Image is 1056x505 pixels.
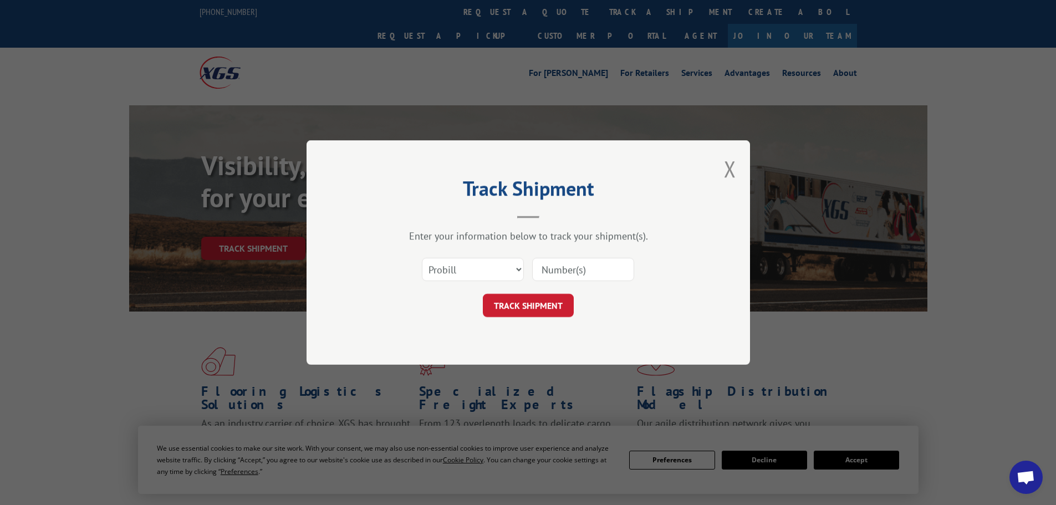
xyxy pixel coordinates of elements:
input: Number(s) [532,258,634,281]
button: TRACK SHIPMENT [483,294,574,317]
div: Enter your information below to track your shipment(s). [362,229,695,242]
h2: Track Shipment [362,181,695,202]
div: Open chat [1009,461,1043,494]
button: Close modal [724,154,736,183]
